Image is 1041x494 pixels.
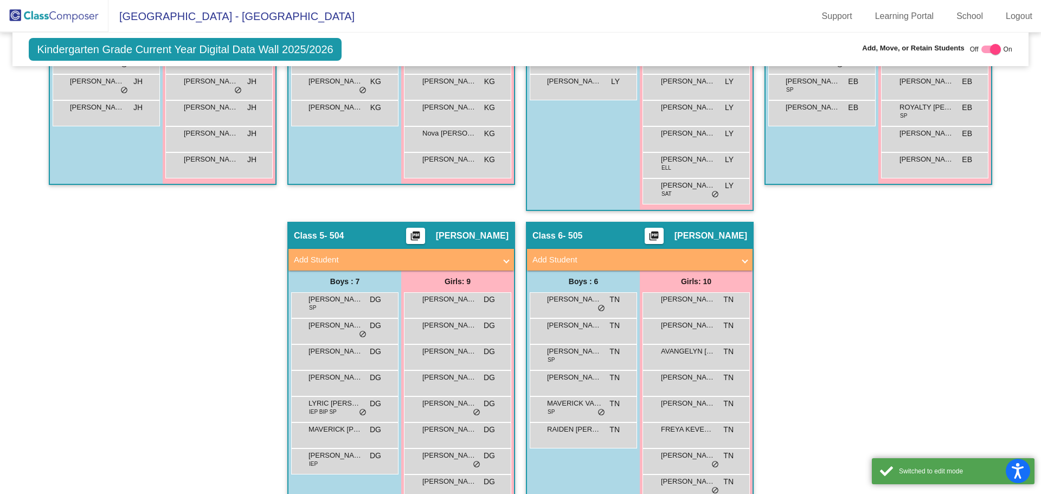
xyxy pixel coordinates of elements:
[527,271,640,292] div: Boys : 6
[711,190,719,199] span: do_not_disturb_alt
[401,271,514,292] div: Girls: 9
[661,76,715,87] span: [PERSON_NAME]
[359,86,367,95] span: do_not_disturb_alt
[723,294,734,305] span: TN
[661,154,715,165] span: [PERSON_NAME][MEDICAL_DATA]
[422,476,477,487] span: [PERSON_NAME]
[484,372,495,383] span: DG
[547,294,601,305] span: [PERSON_NAME]
[473,408,480,417] span: do_not_disturb_alt
[970,44,979,54] span: Off
[786,76,840,87] span: [PERSON_NAME]
[661,372,715,383] span: [PERSON_NAME]
[548,408,555,416] span: SP
[370,102,381,113] span: KG
[899,466,1026,476] div: Switched to edit mode
[473,460,480,469] span: do_not_disturb_alt
[866,8,943,25] a: Learning Portal
[370,398,381,409] span: DG
[184,128,238,139] span: [PERSON_NAME]
[309,424,363,435] span: MAVERICK [PERSON_NAME]
[370,424,381,435] span: DG
[288,249,514,271] mat-expansion-panel-header: Add Student
[29,38,341,61] span: Kindergarten Grade Current Year Digital Data Wall 2025/2026
[609,320,620,331] span: TN
[484,294,495,305] span: DG
[813,8,861,25] a: Support
[484,476,495,487] span: DG
[422,320,477,331] span: [PERSON_NAME]
[723,398,734,409] span: TN
[725,154,734,165] span: LY
[247,76,256,87] span: JH
[484,128,495,139] span: KG
[532,254,734,266] mat-panel-title: Add Student
[422,372,477,383] span: [PERSON_NAME]
[548,356,555,364] span: SP
[359,408,367,417] span: do_not_disturb_alt
[370,450,381,461] span: DG
[899,154,954,165] span: [PERSON_NAME]
[422,346,477,357] span: [PERSON_NAME]
[133,102,143,113] span: JH
[309,102,363,113] span: [PERSON_NAME]
[597,304,605,313] span: do_not_disturb_alt
[370,346,381,357] span: DG
[309,372,363,383] span: [PERSON_NAME]
[234,86,242,95] span: do_not_disturb_alt
[309,450,363,461] span: [PERSON_NAME]
[247,128,256,139] span: JH
[661,164,671,172] span: ELL
[108,8,355,25] span: [GEOGRAPHIC_DATA] - [GEOGRAPHIC_DATA]
[484,346,495,357] span: DG
[962,154,972,165] span: EB
[661,102,715,113] span: [PERSON_NAME]
[597,408,605,417] span: do_not_disturb_alt
[309,398,363,409] span: LYRIC [PERSON_NAME]
[484,154,495,165] span: KG
[661,294,715,305] span: [PERSON_NAME]
[899,128,954,139] span: [PERSON_NAME]
[1004,44,1012,54] span: On
[436,230,509,241] span: [PERSON_NAME]
[723,424,734,435] span: TN
[422,450,477,461] span: [PERSON_NAME]
[70,102,124,113] span: [PERSON_NAME]
[609,346,620,357] span: TN
[725,180,734,191] span: LY
[609,372,620,383] span: TN
[609,398,620,409] span: TN
[661,424,715,435] span: FREYA KEVEREN
[484,102,495,113] span: KG
[723,476,734,487] span: TN
[309,320,363,331] span: [PERSON_NAME]
[661,450,715,461] span: [PERSON_NAME]
[899,102,954,113] span: ROYALTY [PERSON_NAME]
[609,294,620,305] span: TN
[547,424,601,435] span: RAIDEN [PERSON_NAME]
[184,76,238,87] span: [PERSON_NAME]
[527,249,753,271] mat-expansion-panel-header: Add Student
[247,102,256,113] span: JH
[309,304,316,312] span: SP
[640,271,753,292] div: Girls: 10
[611,76,620,87] span: LY
[309,76,363,87] span: [PERSON_NAME]
[370,320,381,331] span: DG
[661,190,672,198] span: SAT
[723,450,734,461] span: TN
[661,476,715,487] span: [PERSON_NAME]
[661,398,715,409] span: [PERSON_NAME]
[359,330,367,339] span: do_not_disturb_alt
[294,230,324,241] span: Class 5
[725,76,734,87] span: LY
[563,230,582,241] span: - 505
[370,294,381,305] span: DG
[184,102,238,113] span: [PERSON_NAME]
[723,372,734,383] span: TN
[294,254,496,266] mat-panel-title: Add Student
[422,154,477,165] span: [PERSON_NAME]
[547,372,601,383] span: [PERSON_NAME]
[532,230,563,241] span: Class 6
[723,320,734,331] span: TN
